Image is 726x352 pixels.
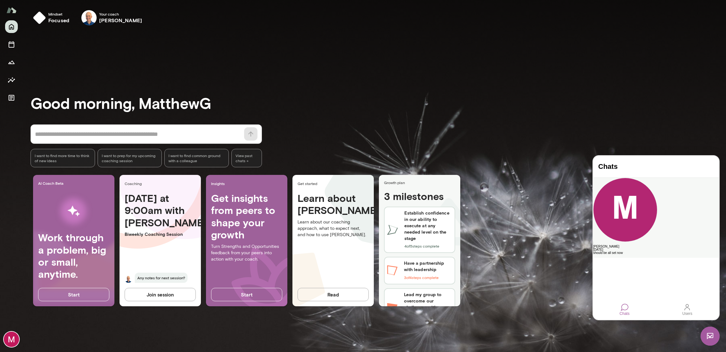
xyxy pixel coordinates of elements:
img: MatthewG Sherman [4,332,19,347]
button: Home [5,20,18,33]
div: Users [90,148,98,155]
button: Mindsetfocused [31,8,74,28]
span: 4 of 5 steps complete [404,244,439,248]
span: I want to prep for my upcoming coaching session [102,153,158,163]
button: Sessions [5,38,18,51]
h3: Good morning, MatthewG [31,94,726,112]
span: Growth plan [384,180,458,185]
img: mindset [33,11,46,24]
span: Any notes for next session? [135,273,188,283]
span: Get started [298,181,371,186]
p: Biweekly Coaching Session [125,231,196,237]
h4: Work through a problem, big or small, anytime. [38,231,109,280]
button: Read [298,288,369,301]
div: Chats [26,155,36,160]
span: 3 of 4 steps complete [404,275,439,280]
div: Users [89,155,99,160]
img: Mark Lazen [81,10,97,25]
h6: focused [48,17,69,24]
img: Mento [6,4,17,16]
span: Your coach [99,11,142,17]
h4: Chats [5,7,120,15]
h4: Learn about [PERSON_NAME] [298,192,369,216]
span: View past chats -> [231,149,262,167]
span: I want to find more time to think of new ideas [35,153,91,163]
h6: Establish confidence in our ability to execute at any needed level on the stage [404,210,452,242]
h6: [PERSON_NAME] [99,17,142,24]
div: I want to prep for my upcoming coaching session [98,149,162,167]
span: Mindset [48,11,69,17]
h4: Get insights from peers to shape your growth [211,192,282,241]
h4: 3 milestones [384,190,455,205]
button: Insights [5,74,18,86]
span: Coaching [125,181,198,186]
button: Growth Plan [5,56,18,69]
span: I want to find common ground with a colleague [168,153,225,163]
h4: [DATE] at 9:00am with [PERSON_NAME] [125,192,196,229]
div: Mark LazenYour coach[PERSON_NAME] [77,8,147,28]
p: Learn about our coaching approach, what to expect next, and how to use [PERSON_NAME]. [298,219,369,238]
div: I want to find common ground with a colleague [164,149,229,167]
p: Turn Strengths and Opportunities feedback from your peers into action with your coach. [211,243,282,262]
span: Insights [211,181,285,186]
h6: Lead my group to overcome our challenges with scalable solutions [404,291,452,317]
div: I want to find more time to think of new ideas [31,149,95,167]
button: Start [38,288,109,301]
button: Join session [125,288,196,301]
div: Chats [28,148,35,155]
img: Mark [125,275,132,283]
button: Documents [5,91,18,104]
img: AI Workflows [45,191,102,231]
button: Start [211,288,282,301]
span: AI Coach Beta [38,181,112,186]
h6: Have a partnership with leadership [404,260,452,273]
